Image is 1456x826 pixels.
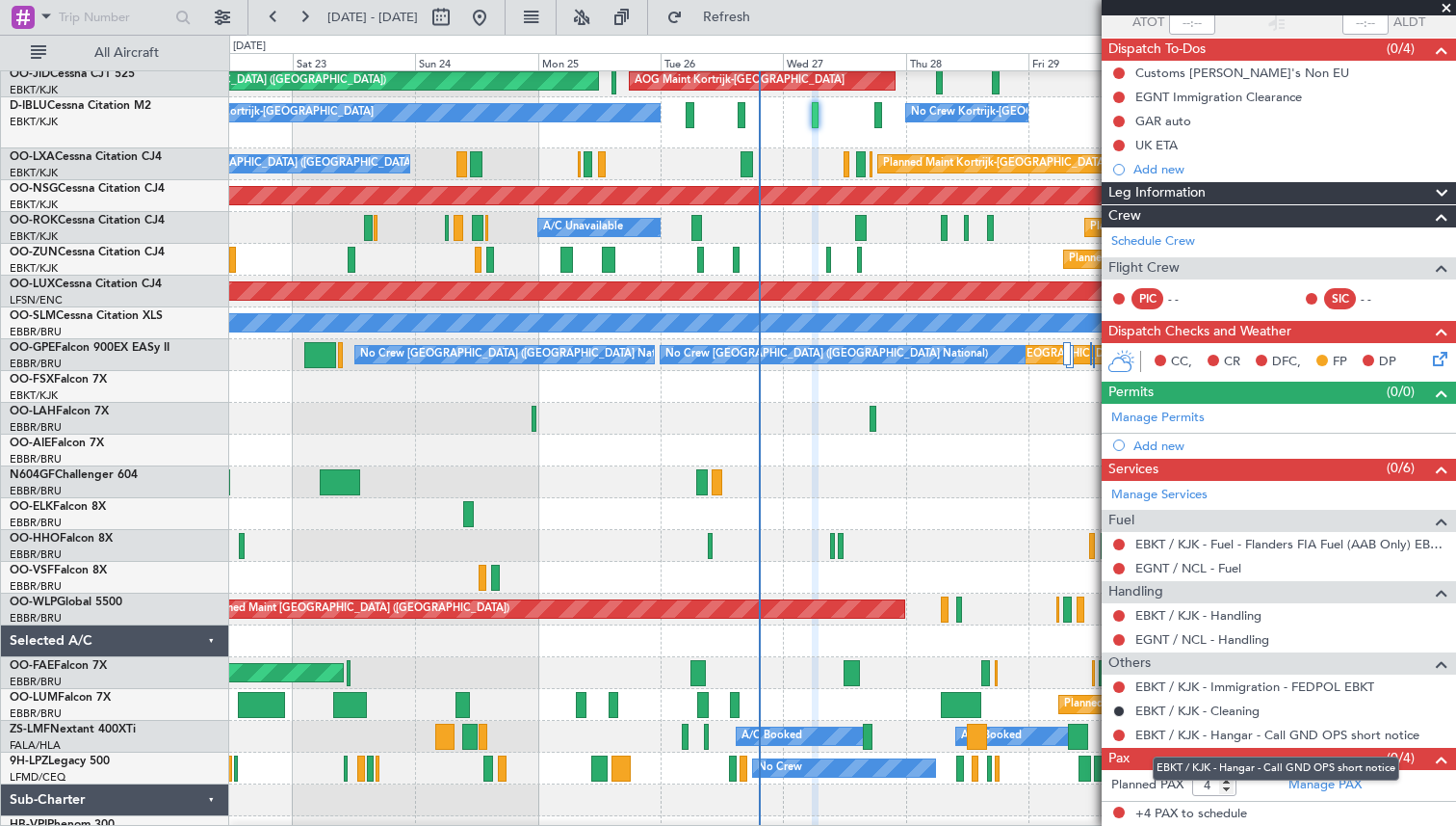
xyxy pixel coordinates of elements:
div: No Crew [GEOGRAPHIC_DATA] ([GEOGRAPHIC_DATA] National) [665,340,988,369]
div: Customs [PERSON_NAME]'s Non EU [1135,65,1349,81]
div: A/C Unavailable [GEOGRAPHIC_DATA] ([GEOGRAPHIC_DATA] National) [104,149,462,178]
a: EBBR/BRU [10,420,62,435]
a: Manage Services [1111,486,1208,505]
span: Dispatch Checks and Weather [1108,321,1291,343]
a: LFMD/CEQ [10,770,65,785]
a: OO-LAHFalcon 7X [10,406,109,417]
a: EBKT / KJK - Immigration - FEDPOL EBKT [1135,679,1374,695]
span: 9H-LPZ [10,756,48,767]
div: Add new [1133,438,1446,454]
a: OO-HHOFalcon 8X [10,533,113,545]
div: A/C Booked [961,722,1022,751]
div: A/C Unavailable [543,213,623,242]
div: Planned Maint [GEOGRAPHIC_DATA] ([GEOGRAPHIC_DATA]) [83,67,386,95]
span: Crew [1108,205,1141,227]
a: EBBR/BRU [10,484,62,498]
span: OO-ZUN [10,247,58,258]
a: Manage Permits [1111,409,1205,428]
div: Planned Maint [GEOGRAPHIC_DATA] ([GEOGRAPHIC_DATA] National) [1064,690,1413,719]
div: - - [1168,290,1211,307]
span: OO-LUM [10,692,58,704]
a: OO-LUMFalcon 7X [10,692,111,704]
div: Wed 27 [783,53,905,70]
span: DFC, [1272,353,1301,372]
a: FALA/HLA [10,738,61,753]
span: OO-ELK [10,501,53,513]
span: CR [1224,353,1240,372]
span: Pax [1108,748,1130,770]
a: LFSN/ENC [10,293,63,307]
div: PIC [1131,288,1163,309]
a: OO-WLPGlobal 5500 [10,597,122,608]
span: [DATE] - [DATE] [327,9,418,26]
span: Others [1108,653,1151,675]
div: EGNT Immigration Clearance [1135,89,1302,105]
span: (0/6) [1387,458,1415,478]
a: OO-VSFFalcon 8X [10,565,107,576]
a: EBBR/BRU [10,547,62,562]
label: Planned PAX [1111,776,1183,795]
button: All Aircraft [21,38,209,68]
span: OO-FSX [10,374,54,386]
a: EBKT/KJK [10,83,58,97]
div: Thu 28 [906,53,1028,70]
div: [DATE] [233,39,266,55]
a: N604GFChallenger 604 [10,469,138,481]
div: SIC [1324,288,1356,309]
a: EBBR/BRU [10,452,62,466]
a: EGNT / NCL - Fuel [1135,560,1241,576]
a: EBBR/BRU [10,579,62,594]
div: Sun 24 [415,53,537,70]
a: OO-GPEFalcon 900EX EASy II [10,342,169,354]
a: OO-JIDCessna CJ1 525 [10,68,135,80]
a: EGNT / NCL - Handling [1135,631,1269,648]
div: No Crew Kortrijk-[GEOGRAPHIC_DATA] [911,98,1109,127]
span: Handling [1108,581,1163,603]
div: Planned Maint Kortrijk-[GEOGRAPHIC_DATA] [883,149,1107,178]
span: CC, [1171,353,1192,372]
a: OO-ROKCessna Citation CJ4 [10,215,165,226]
span: D-IBLU [10,100,47,112]
span: OO-ROK [10,215,58,226]
span: Refresh [687,11,767,24]
span: OO-HHO [10,533,60,545]
span: OO-WLP [10,597,57,608]
div: No Crew [GEOGRAPHIC_DATA] ([GEOGRAPHIC_DATA] National) [360,340,683,369]
span: (0/4) [1387,39,1415,59]
span: All Aircraft [50,46,203,60]
div: No Crew Kortrijk-[GEOGRAPHIC_DATA] [175,98,374,127]
span: ALDT [1393,13,1425,33]
a: EBBR/BRU [10,325,62,339]
button: Refresh [658,2,773,33]
span: Services [1108,459,1158,481]
div: GAR auto [1135,113,1191,129]
input: --:-- [1169,12,1215,35]
div: Planned Maint Kortrijk-[GEOGRAPHIC_DATA] [1069,245,1293,274]
a: OO-FAEFalcon 7X [10,660,107,672]
span: ZS-LMF [10,724,50,735]
span: OO-FAE [10,660,54,672]
a: D-IBLUCessna Citation M2 [10,100,151,112]
a: EBKT/KJK [10,261,58,276]
span: N604GF [10,469,55,481]
a: EBKT / KJK - Cleaning [1135,703,1260,719]
a: EBBR/BRU [10,516,62,530]
a: OO-NSGCessna Citation CJ4 [10,183,165,195]
span: +4 PAX to schedule [1135,805,1247,824]
a: EBKT / KJK - Hangar - Call GND OPS short notice [1135,727,1419,743]
span: Permits [1108,382,1154,404]
div: Mon 25 [538,53,661,70]
span: (0/0) [1387,382,1415,402]
span: OO-LAH [10,406,56,417]
a: 9H-LPZLegacy 500 [10,756,110,767]
a: EBBR/BRU [10,675,62,689]
a: OO-ZUNCessna Citation CJ4 [10,247,165,258]
span: Dispatch To-Dos [1108,39,1206,61]
span: DP [1379,353,1396,372]
span: FP [1333,353,1347,372]
div: - - [1361,290,1404,307]
span: Fuel [1108,510,1134,532]
a: Schedule Crew [1111,232,1195,252]
div: Tue 26 [661,53,783,70]
a: EBKT / KJK - Fuel - Flanders FIA Fuel (AAB Only) EBKT / KJK [1135,536,1446,552]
